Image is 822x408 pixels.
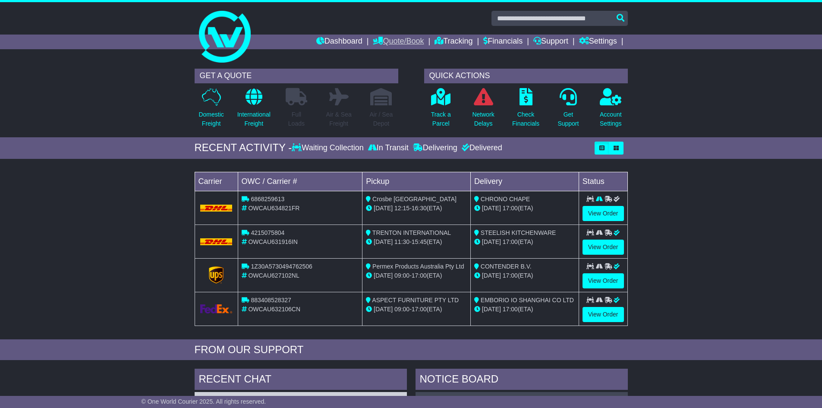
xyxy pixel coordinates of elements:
[412,306,427,313] span: 17:00
[533,35,568,49] a: Support
[372,196,457,202] span: Crosbe [GEOGRAPHIC_DATA]
[200,205,233,212] img: DHL.png
[373,35,424,49] a: Quote/Book
[482,205,501,212] span: [DATE]
[200,238,233,245] img: DHL.png
[248,272,299,279] span: OWCAU627102NL
[474,204,575,213] div: (ETA)
[481,196,530,202] span: CHRONO CHAPE
[195,142,292,154] div: RECENT ACTIVITY -
[237,110,271,128] p: International Freight
[583,240,624,255] a: View Order
[599,88,622,133] a: AccountSettings
[411,143,460,153] div: Delivering
[374,306,393,313] span: [DATE]
[372,297,459,304] span: ASPECT FURNITURE PTY LTD
[583,206,624,221] a: View Order
[200,304,233,313] img: GetCarrierServiceLogo
[483,35,523,49] a: Financials
[362,172,471,191] td: Pickup
[482,306,501,313] span: [DATE]
[472,110,494,128] p: Network Delays
[316,35,362,49] a: Dashboard
[195,344,628,356] div: FROM OUR SUPPORT
[474,305,575,314] div: (ETA)
[557,110,579,128] p: Get Support
[481,263,532,270] span: CONTENDER B.V.
[370,110,393,128] p: Air / Sea Depot
[394,272,409,279] span: 09:00
[472,88,494,133] a: NetworkDelays
[366,143,411,153] div: In Transit
[198,110,224,128] p: Domestic Freight
[366,204,467,213] div: - (ETA)
[579,172,627,191] td: Status
[482,272,501,279] span: [DATE]
[248,238,297,245] span: OWCAU631916IN
[292,143,365,153] div: Waiting Collection
[470,172,579,191] td: Delivery
[412,238,427,245] span: 15:45
[248,306,300,313] span: OWCAU632106CN
[503,205,518,212] span: 17:00
[237,88,271,133] a: InternationalFreight
[474,271,575,280] div: (ETA)
[503,306,518,313] span: 17:00
[209,266,224,284] img: GetCarrierServiceLogo
[195,369,407,392] div: RECENT CHAT
[286,110,307,128] p: Full Loads
[600,110,622,128] p: Account Settings
[394,306,409,313] span: 09:00
[251,263,312,270] span: 1Z30A5730494762506
[394,238,409,245] span: 11:30
[579,35,617,49] a: Settings
[412,272,427,279] span: 17:00
[372,229,451,236] span: TRENTON INTERNATIONAL
[374,205,393,212] span: [DATE]
[435,35,472,49] a: Tracking
[481,229,556,236] span: STEELISH KITCHENWARE
[394,205,409,212] span: 12:15
[424,69,628,83] div: QUICK ACTIONS
[366,271,467,280] div: - (ETA)
[248,205,299,212] span: OWCAU634821FR
[195,172,238,191] td: Carrier
[326,110,352,128] p: Air & Sea Freight
[503,272,518,279] span: 17:00
[583,307,624,322] a: View Order
[416,369,628,392] div: NOTICE BOARD
[431,110,451,128] p: Track a Parcel
[238,172,362,191] td: OWC / Carrier #
[460,143,502,153] div: Delivered
[251,229,284,236] span: 4215075804
[366,237,467,247] div: - (ETA)
[374,238,393,245] span: [DATE]
[372,263,464,270] span: Permex Products Australia Pty Ltd
[195,69,398,83] div: GET A QUOTE
[481,297,574,304] span: EMBORIO IO SHANGHAI CO LTD
[512,110,539,128] p: Check Financials
[251,297,291,304] span: 883408528327
[474,237,575,247] div: (ETA)
[512,88,540,133] a: CheckFinancials
[503,238,518,245] span: 17:00
[482,238,501,245] span: [DATE]
[374,272,393,279] span: [DATE]
[412,205,427,212] span: 16:30
[251,196,284,202] span: 6868259613
[142,398,266,405] span: © One World Courier 2025. All rights reserved.
[366,305,467,314] div: - (ETA)
[198,88,224,133] a: DomesticFreight
[557,88,579,133] a: GetSupport
[583,273,624,288] a: View Order
[431,88,451,133] a: Track aParcel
